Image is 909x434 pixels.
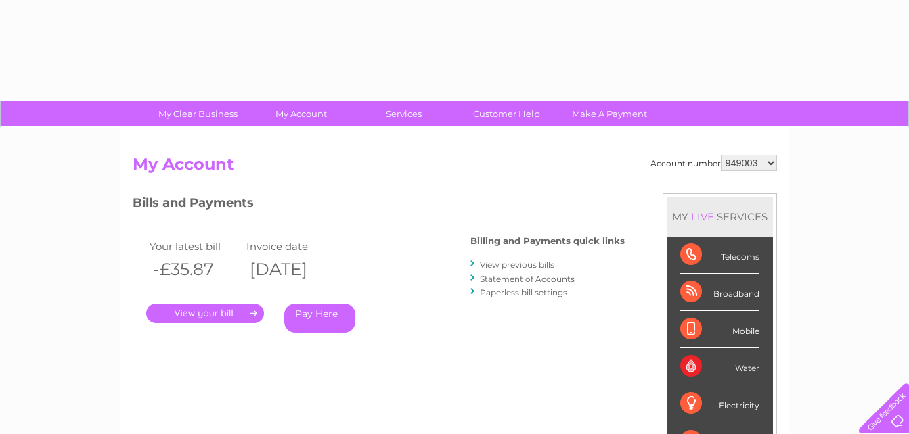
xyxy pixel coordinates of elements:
a: Make A Payment [554,101,665,126]
div: LIVE [688,210,717,223]
div: Water [680,348,759,385]
a: View previous bills [480,260,554,270]
a: Services [348,101,460,126]
h4: Billing and Payments quick links [470,236,625,246]
th: [DATE] [243,256,340,283]
a: Paperless bill settings [480,287,567,297]
a: Customer Help [451,101,562,126]
a: My Account [245,101,357,126]
div: Account number [650,155,777,171]
div: Telecoms [680,237,759,274]
td: Invoice date [243,237,340,256]
div: MY SERVICES [667,197,773,236]
a: My Clear Business [142,101,254,126]
a: Pay Here [284,304,355,333]
td: Your latest bill [146,237,244,256]
div: Broadband [680,274,759,311]
a: . [146,304,264,323]
h2: My Account [133,155,777,180]
div: Electricity [680,385,759,423]
a: Statement of Accounts [480,274,575,284]
th: -£35.87 [146,256,244,283]
h3: Bills and Payments [133,193,625,217]
div: Mobile [680,311,759,348]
